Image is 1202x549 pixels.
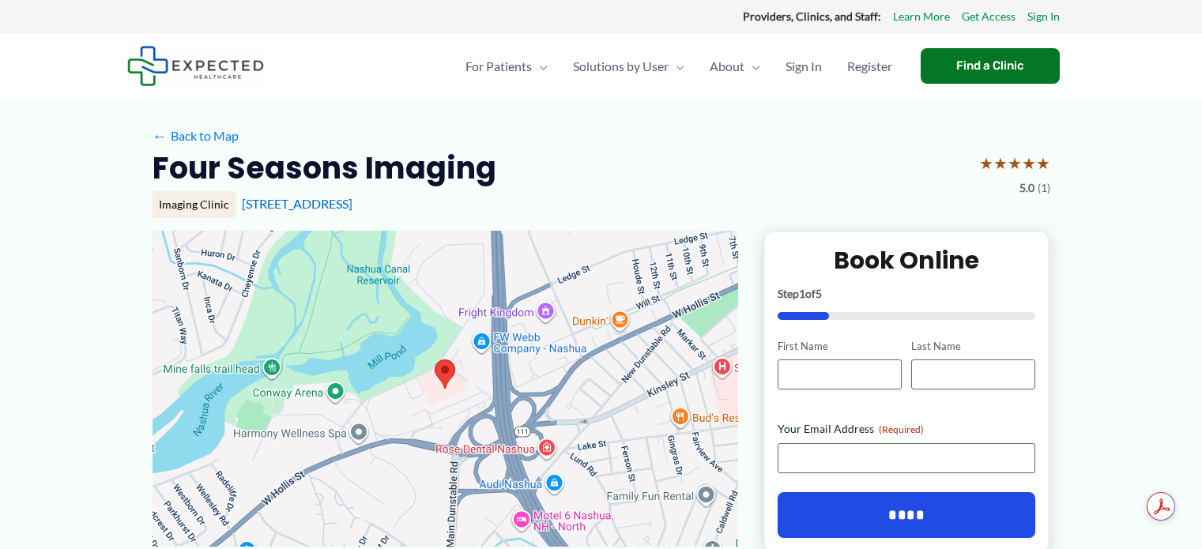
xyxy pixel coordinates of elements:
[573,39,669,94] span: Solutions by User
[799,287,805,300] span: 1
[778,421,1036,437] label: Your Email Address
[847,39,892,94] span: Register
[816,287,822,300] span: 5
[153,149,496,187] h2: Four Seasons Imaging
[773,39,835,94] a: Sign In
[744,39,760,94] span: Menu Toggle
[778,339,902,354] label: First Name
[893,6,950,27] a: Learn More
[153,128,168,143] span: ←
[710,39,744,94] span: About
[786,39,822,94] span: Sign In
[1038,178,1050,198] span: (1)
[1036,149,1050,178] span: ★
[127,46,264,86] img: Expected Healthcare Logo - side, dark font, small
[697,39,773,94] a: AboutMenu Toggle
[911,339,1035,354] label: Last Name
[879,423,924,435] span: (Required)
[979,149,993,178] span: ★
[778,288,1036,299] p: Step of
[993,149,1008,178] span: ★
[242,196,352,211] a: [STREET_ADDRESS]
[1008,149,1022,178] span: ★
[1022,149,1036,178] span: ★
[453,39,560,94] a: For PatientsMenu Toggle
[153,124,239,148] a: ←Back to Map
[153,191,236,218] div: Imaging Clinic
[962,6,1015,27] a: Get Access
[465,39,532,94] span: For Patients
[1019,178,1034,198] span: 5.0
[778,245,1036,276] h2: Book Online
[532,39,548,94] span: Menu Toggle
[921,48,1060,84] a: Find a Clinic
[743,9,881,23] strong: Providers, Clinics, and Staff:
[560,39,697,94] a: Solutions by UserMenu Toggle
[669,39,684,94] span: Menu Toggle
[1027,6,1060,27] a: Sign In
[453,39,905,94] nav: Primary Site Navigation
[835,39,905,94] a: Register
